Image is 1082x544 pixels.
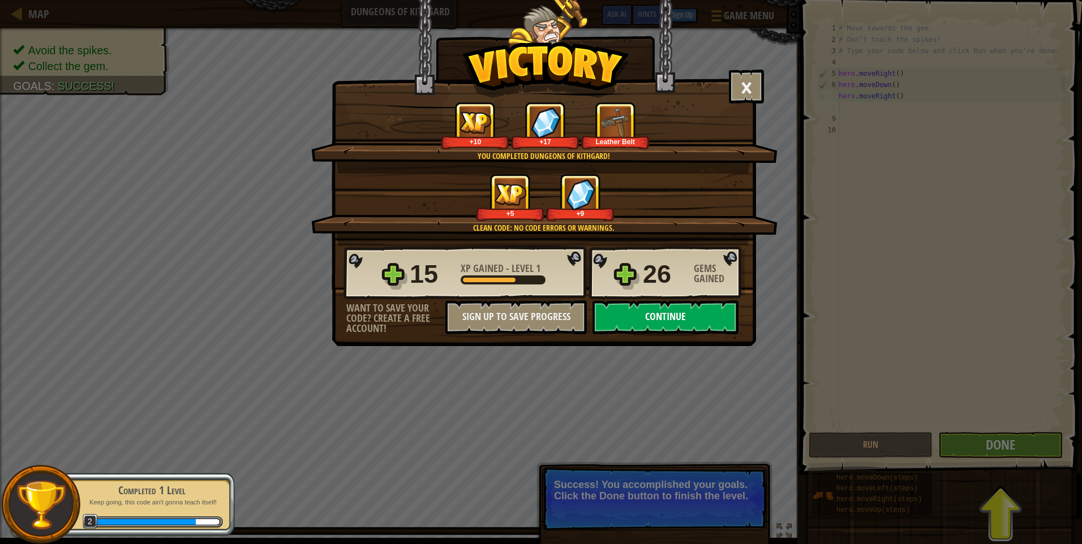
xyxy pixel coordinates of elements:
[83,514,98,529] span: 2
[443,137,507,146] div: +10
[694,264,745,284] div: Gems Gained
[495,183,526,205] img: XP Gained
[548,209,612,218] div: +9
[462,42,629,98] img: Victory
[592,300,738,334] button: Continue
[509,261,536,275] span: Level
[729,70,764,103] button: ×
[365,222,722,234] div: Clean code: no code errors or warnings.
[536,261,540,275] span: 1
[478,209,542,218] div: +5
[445,300,587,334] button: Sign Up to Save Progress
[513,137,577,146] div: +17
[583,137,647,146] div: Leather Belt
[365,150,722,162] div: You completed Dungeons of Kithgard!
[410,256,454,292] div: 15
[80,482,223,498] div: Completed 1 Level
[80,498,223,507] p: Keep going, this code ain't gonna teach itself!
[565,178,595,210] img: Gems Gained
[460,111,491,133] img: XP Gained
[15,479,67,530] img: trophy.png
[643,256,687,292] div: 26
[461,261,506,275] span: XP Gained
[346,303,445,334] div: Want to save your code? Create a free account!
[461,264,540,274] div: -
[531,107,560,138] img: Gems Gained
[600,107,631,138] img: New Item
